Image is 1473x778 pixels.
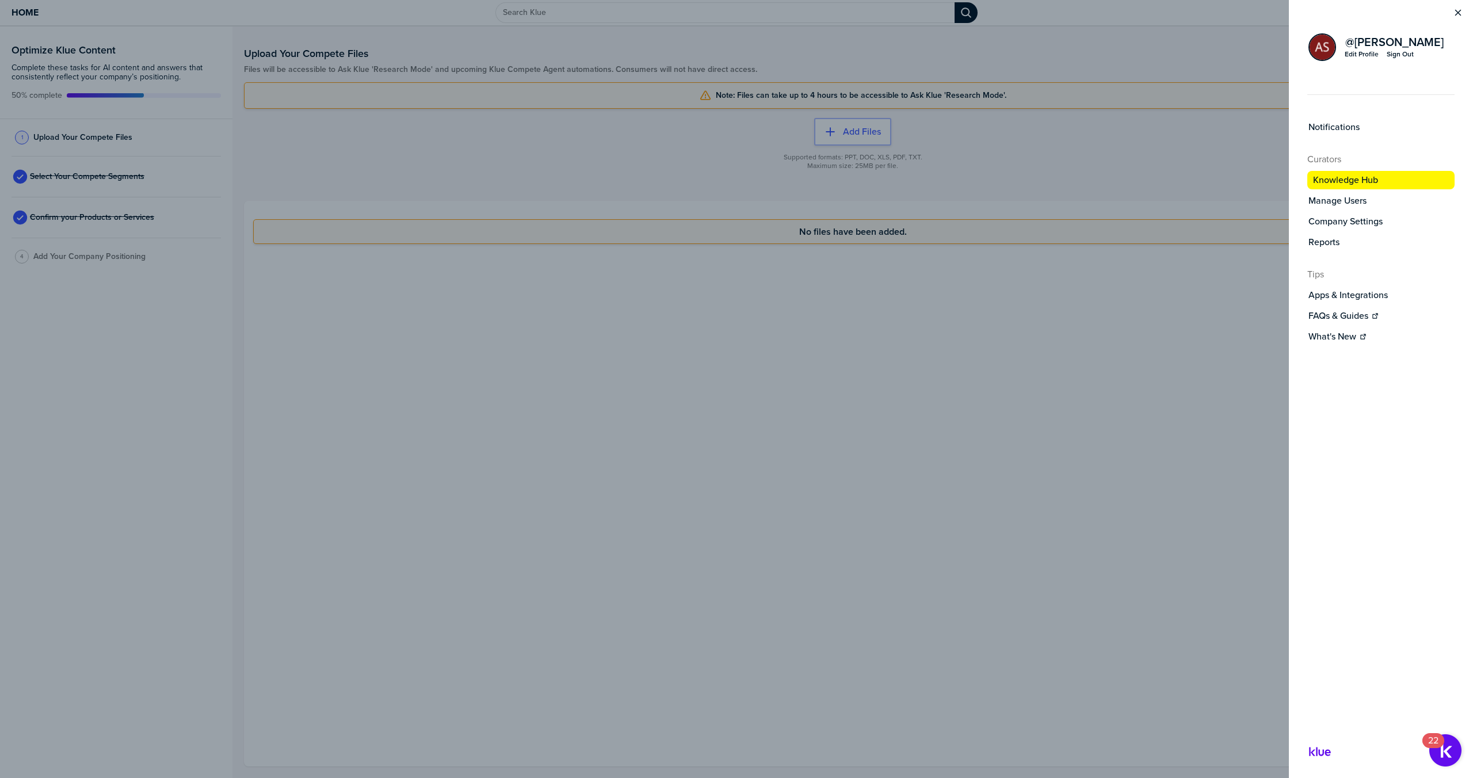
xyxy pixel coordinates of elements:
div: Sign Out [1387,49,1414,59]
label: What's New [1308,331,1356,342]
div: Edit Profile [1345,49,1379,59]
button: Apps & Integrations [1307,288,1455,302]
label: Company Settings [1308,216,1383,227]
button: Knowledge Hub [1307,171,1455,189]
a: Company Settings [1307,215,1455,228]
button: Close Menu [1452,7,1464,18]
a: Manage Users [1307,194,1455,208]
button: Open Resource Center, 22 new notifications [1429,734,1461,766]
label: Notifications [1308,121,1360,133]
label: FAQs & Guides [1308,310,1368,322]
a: Edit Profile [1344,49,1379,59]
button: Sign Out [1386,49,1414,59]
div: 22 [1428,741,1438,756]
a: Notifications [1307,120,1455,134]
label: Reports [1308,237,1340,248]
label: Manage Users [1308,195,1367,207]
a: FAQs & Guides [1307,309,1455,323]
h4: Curators [1307,152,1455,166]
button: Reports [1307,235,1455,249]
a: What's New [1307,330,1455,344]
div: Ayman Shafi [1308,33,1336,61]
img: d214f93c45518e95b4be653c037f745e-sml.png [1310,35,1335,60]
label: Apps & Integrations [1308,289,1388,301]
h4: Tips [1307,268,1455,281]
a: @[PERSON_NAME] [1344,35,1445,49]
label: Knowledge Hub [1313,174,1378,186]
span: @ [PERSON_NAME] [1345,36,1444,48]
